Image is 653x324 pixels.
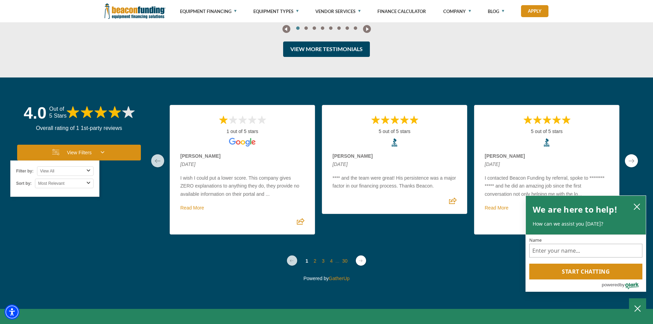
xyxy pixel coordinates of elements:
a: next [363,23,371,35]
a: Change page to 1 [305,258,308,264]
img: Right Navigator [363,25,371,33]
a: Change page to 4 [330,258,333,264]
img: bbb [543,138,550,147]
p: I wish I could put a lower score. This company gives ZERO explanations to anything they do, they ... [180,174,304,199]
a: next page [625,154,638,167]
span: [DATE] [332,160,457,169]
span: [PERSON_NAME] [180,152,304,160]
span: by [620,280,625,289]
div: Overall rating of 1 1st-party reviews [17,124,141,132]
span: ... [335,258,339,264]
label: Filter by: [16,169,37,173]
p: Powered by [17,276,636,281]
div: 1 out of 5 stars [180,128,304,136]
img: bbb [391,138,398,147]
span: powered [602,280,619,289]
button: Close Chatbox [629,298,646,319]
a: previous page [151,154,164,167]
span: Out of [49,106,67,112]
a: Go To Slide 4 [327,25,335,31]
a: previous [282,23,290,35]
label: Sort by: [16,181,35,185]
span: [PERSON_NAME] [332,152,457,160]
button: Start chatting [529,264,642,279]
a: Read More [180,205,204,211]
select: Filter by: [37,166,94,176]
a: Go To Slide 2 [310,25,318,31]
a: GatherUp [329,276,350,281]
a: Read More [485,205,508,211]
a: Apply [521,5,548,17]
div: olark chatbox [525,195,646,292]
label: Name [529,238,642,242]
span: [PERSON_NAME] [485,152,609,160]
p: I contacted Beacon Funding by referral, spoke to ******** ***** and he did an amazing job since t... [485,174,609,199]
a: Change page to 2 [314,258,316,264]
a: Next page [356,255,366,266]
div: 4.0 [24,105,49,121]
a: Go To Slide 6 [343,25,351,31]
a: Go To Slide 7 [351,25,360,31]
img: Left Navigator [282,25,290,33]
a: Powered by Olark [602,280,646,291]
span: [DATE] [485,160,609,169]
a: Share review [449,200,457,206]
a: Go To Slide 5 [335,25,343,31]
a: Change page to 3 [322,258,325,264]
a: Go To Slide 0 [294,25,302,31]
select: Sort by: [35,179,94,188]
a: View Filters [17,145,141,160]
span: 5 Stars [49,113,67,119]
p: How can we assist you [DATE]? [533,220,639,227]
span: [DATE] [180,160,304,169]
div: 5 out of 5 stars [485,128,609,136]
div: Accessibility Menu [4,304,20,320]
a: View More Testimonials [283,41,370,57]
div: 5 out of 5 stars [332,128,457,136]
button: close chatbox [631,202,642,211]
input: Name [529,244,642,257]
p: **** and the team were great! His persistence was a major factor in our financing process. Thanks... [332,174,457,191]
h2: We are here to help! [533,203,617,216]
img: google [229,138,255,147]
a: Go To Slide 1 [302,25,310,31]
a: Change page to 30 [342,258,348,264]
a: Previous page [287,255,297,266]
a: Share review [297,221,304,226]
a: Go To Slide 3 [318,25,327,31]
